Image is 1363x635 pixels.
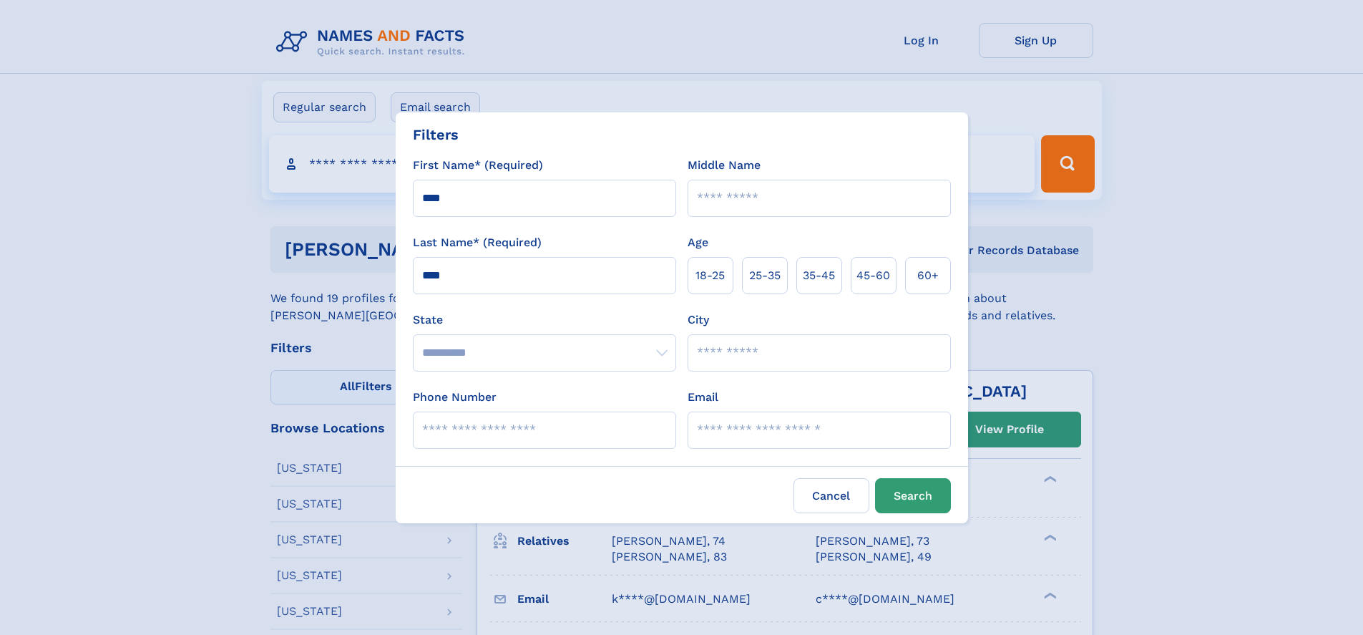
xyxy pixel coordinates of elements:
span: 25‑35 [749,267,781,284]
button: Search [875,478,951,513]
label: Phone Number [413,389,497,406]
span: 60+ [917,267,939,284]
label: City [688,311,709,329]
label: Email [688,389,718,406]
label: Middle Name [688,157,761,174]
div: Filters [413,124,459,145]
span: 35‑45 [803,267,835,284]
label: First Name* (Required) [413,157,543,174]
label: Last Name* (Required) [413,234,542,251]
label: Age [688,234,708,251]
span: 45‑60 [856,267,890,284]
span: 18‑25 [695,267,725,284]
label: State [413,311,676,329]
label: Cancel [793,478,869,513]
